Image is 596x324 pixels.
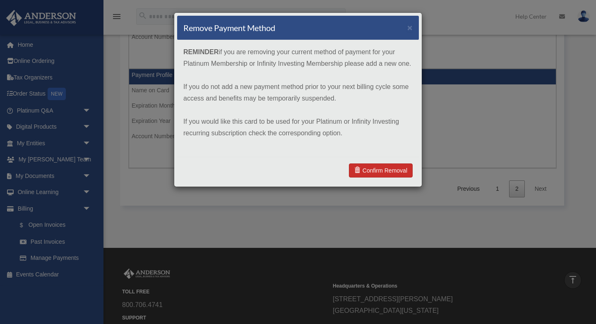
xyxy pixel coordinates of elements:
[183,81,413,104] p: If you do not add a new payment method prior to your next billing cycle some access and benefits ...
[183,22,275,34] h4: Remove Payment Method
[407,23,413,32] button: ×
[183,116,413,139] p: If you would like this card to be used for your Platinum or Infinity Investing recurring subscrip...
[349,163,413,178] a: Confirm Removal
[177,40,419,157] div: if you are removing your current method of payment for your Platinum Membership or Infinity Inves...
[183,48,219,55] strong: REMINDER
